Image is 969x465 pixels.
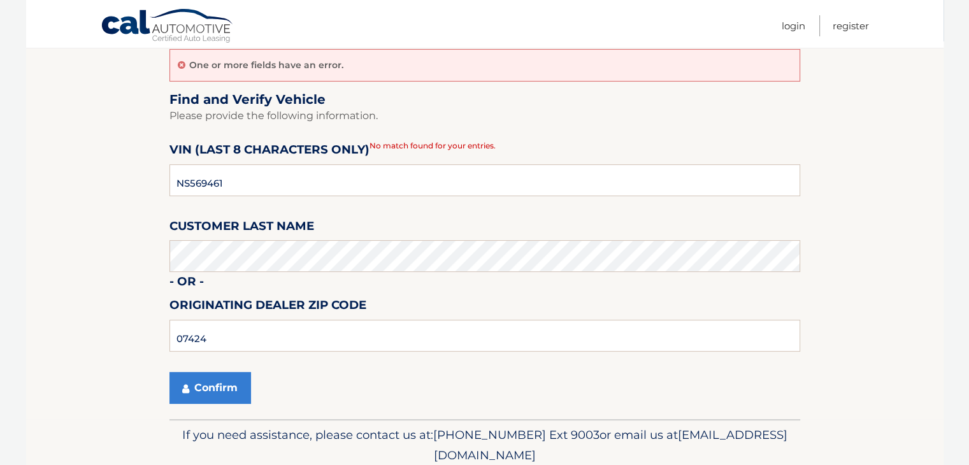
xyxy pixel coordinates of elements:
span: [EMAIL_ADDRESS][DOMAIN_NAME] [434,427,787,462]
button: Confirm [169,372,251,404]
a: Login [782,15,805,36]
p: One or more fields have an error. [189,59,343,71]
span: [PHONE_NUMBER] Ext 9003 [433,427,599,442]
label: VIN (last 8 characters only) [169,140,370,164]
span: No match found for your entries. [370,141,496,150]
p: Please provide the following information. [169,107,800,125]
label: Originating Dealer Zip Code [169,296,366,319]
a: Cal Automotive [101,8,234,45]
a: Register [833,15,869,36]
h2: Find and Verify Vehicle [169,92,800,108]
label: - or - [169,272,204,296]
label: Customer Last Name [169,217,314,240]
